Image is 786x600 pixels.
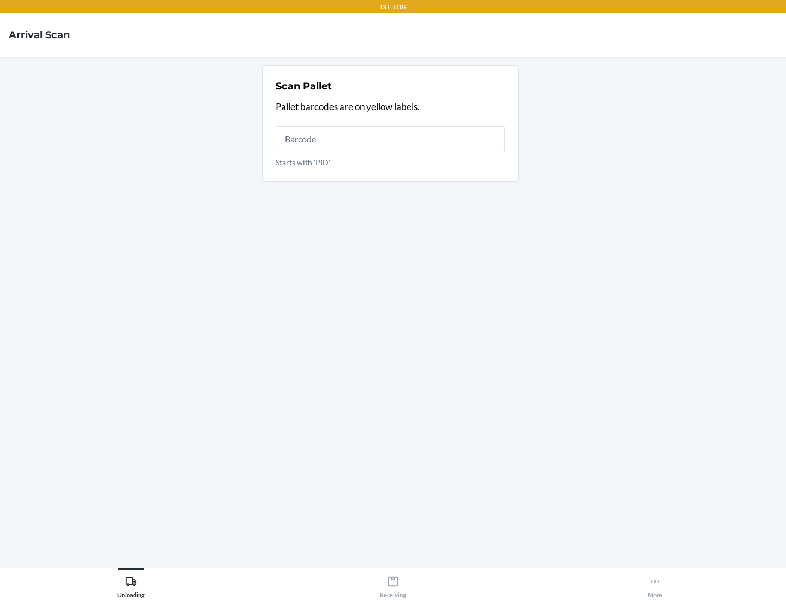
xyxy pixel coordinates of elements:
p: Starts with 'PID' [276,157,505,168]
button: More [524,568,786,598]
input: Starts with 'PID' [276,126,505,152]
div: More [648,571,662,598]
p: Pallet barcodes are on yellow labels. [276,100,505,114]
div: Unloading [117,571,145,598]
h2: Scan Pallet [276,79,332,93]
p: TST_LOG [379,2,407,12]
div: Receiving [380,571,406,598]
h4: Arrival Scan [9,28,70,42]
button: Receiving [262,568,524,598]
